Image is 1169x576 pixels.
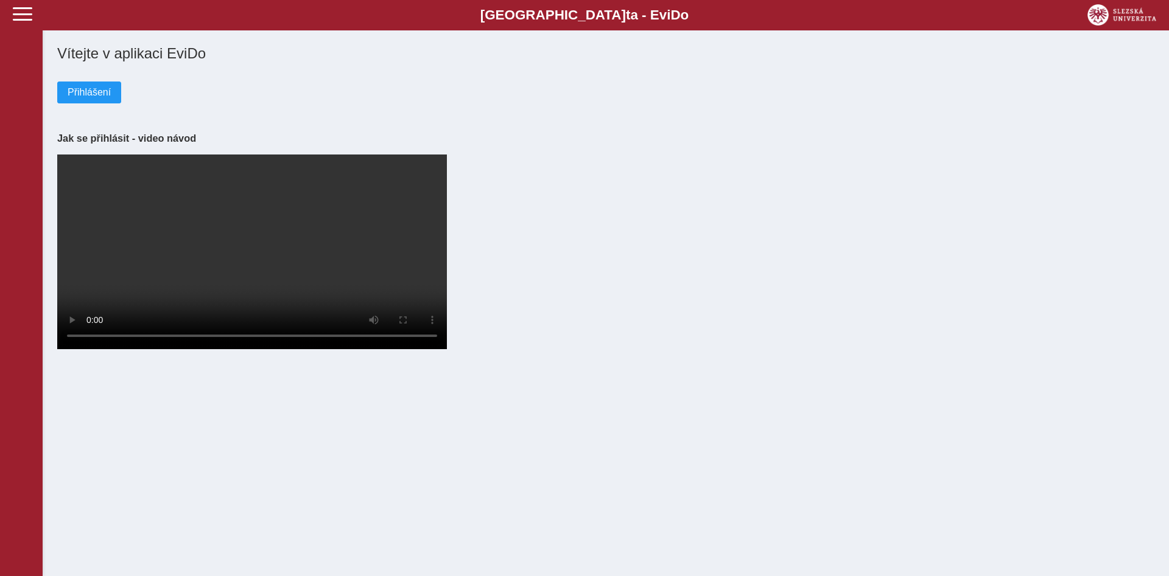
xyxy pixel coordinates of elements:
[626,7,630,23] span: t
[57,82,121,103] button: Přihlášení
[670,7,680,23] span: D
[57,45,1154,62] h1: Vítejte v aplikaci EviDo
[1087,4,1156,26] img: logo_web_su.png
[68,87,111,98] span: Přihlášení
[57,133,1154,144] h3: Jak se přihlásit - video návod
[681,7,689,23] span: o
[37,7,1132,23] b: [GEOGRAPHIC_DATA] a - Evi
[57,154,447,349] video: Your browser does not support the video tag.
